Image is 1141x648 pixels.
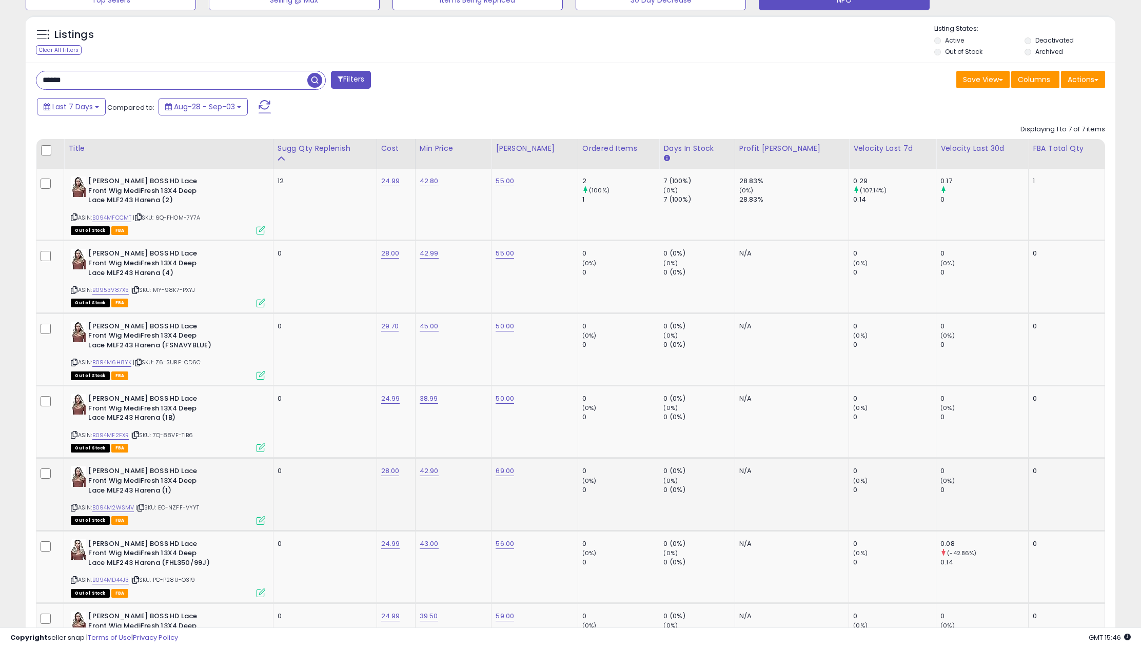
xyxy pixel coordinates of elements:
[582,322,659,331] div: 0
[663,176,734,186] div: 7 (100%)
[331,71,371,89] button: Filters
[1033,143,1100,154] div: FBA Total Qty
[853,477,868,485] small: (0%)
[381,248,400,259] a: 28.00
[1033,612,1097,621] div: 0
[92,286,129,294] a: B0953V87X5
[663,413,734,422] div: 0 (0%)
[496,466,514,476] a: 69.00
[663,340,734,349] div: 0 (0%)
[71,371,109,380] span: All listings that are currently out of stock and unavailable for purchase on Amazon
[88,249,213,280] b: [PERSON_NAME] BOSS HD Lace Front Wig MediFresh 13X4 Deep Lace MLF243 Harena (4)
[853,268,936,277] div: 0
[68,143,268,154] div: Title
[1033,466,1097,476] div: 0
[853,394,936,403] div: 0
[940,394,1028,403] div: 0
[947,549,976,557] small: (-42.86%)
[853,549,868,557] small: (0%)
[71,394,265,451] div: ASIN:
[92,213,132,222] a: B094MFCCMT
[71,299,109,307] span: All listings that are currently out of stock and unavailable for purchase on Amazon
[582,268,659,277] div: 0
[111,299,129,307] span: FBA
[420,466,439,476] a: 42.90
[739,466,841,476] div: N/A
[940,477,955,485] small: (0%)
[278,612,369,621] div: 0
[663,612,734,621] div: 0 (0%)
[663,466,734,476] div: 0 (0%)
[496,539,514,549] a: 56.00
[496,176,514,186] a: 55.00
[940,249,1028,258] div: 0
[663,268,734,277] div: 0 (0%)
[420,176,439,186] a: 42.80
[130,286,195,294] span: | SKU: MY-98K7-PXYJ
[940,322,1028,331] div: 0
[496,394,514,404] a: 50.00
[37,98,106,115] button: Last 7 Days
[71,466,265,523] div: ASIN:
[940,404,955,412] small: (0%)
[1033,322,1097,331] div: 0
[420,248,439,259] a: 42.99
[71,612,86,632] img: 41lZaYJdIRS._SL40_.jpg
[940,612,1028,621] div: 0
[420,143,487,154] div: Min Price
[420,321,439,331] a: 45.00
[582,404,597,412] small: (0%)
[71,249,86,269] img: 41lZaYJdIRS._SL40_.jpg
[940,195,1028,204] div: 0
[940,413,1028,422] div: 0
[582,340,659,349] div: 0
[853,466,936,476] div: 0
[1061,71,1105,88] button: Actions
[10,633,48,642] strong: Copyright
[1011,71,1059,88] button: Columns
[174,102,235,112] span: Aug-28 - Sep-03
[381,466,400,476] a: 28.00
[496,248,514,259] a: 55.00
[853,413,936,422] div: 0
[940,558,1028,567] div: 0.14
[853,612,936,621] div: 0
[739,176,849,186] div: 28.83%
[582,466,659,476] div: 0
[663,154,670,163] small: Days In Stock.
[860,186,886,194] small: (107.14%)
[111,589,129,598] span: FBA
[133,633,178,642] a: Privacy Policy
[1033,249,1097,258] div: 0
[945,36,964,45] label: Active
[853,539,936,548] div: 0
[278,249,369,258] div: 0
[663,331,678,340] small: (0%)
[71,466,86,487] img: 41lZaYJdIRS._SL40_.jpg
[663,404,678,412] small: (0%)
[71,322,265,379] div: ASIN:
[130,576,195,584] span: | SKU: PC-P28U-O319
[88,539,213,571] b: [PERSON_NAME] BOSS HD Lace Front Wig MediFresh 13X4 Deep Lace MLF243 Harena (FHL350/99J)
[739,249,841,258] div: N/A
[54,28,94,42] h5: Listings
[496,143,573,154] div: [PERSON_NAME]
[111,371,129,380] span: FBA
[88,633,131,642] a: Terms of Use
[88,466,213,498] b: [PERSON_NAME] BOSS HD Lace Front Wig MediFresh 13X4 Deep Lace MLF243 Harena (1)
[739,539,841,548] div: N/A
[582,485,659,495] div: 0
[71,226,109,235] span: All listings that are currently out of stock and unavailable for purchase on Amazon
[582,413,659,422] div: 0
[278,322,369,331] div: 0
[133,358,201,366] span: | SKU: Z6-SURF-CD6C
[940,340,1028,349] div: 0
[71,539,86,560] img: 41qMlFJNt-S._SL40_.jpg
[381,176,400,186] a: 24.99
[278,539,369,548] div: 0
[853,322,936,331] div: 0
[107,103,154,112] span: Compared to:
[111,516,129,525] span: FBA
[1033,539,1097,548] div: 0
[71,322,86,342] img: 41lZaYJdIRS._SL40_.jpg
